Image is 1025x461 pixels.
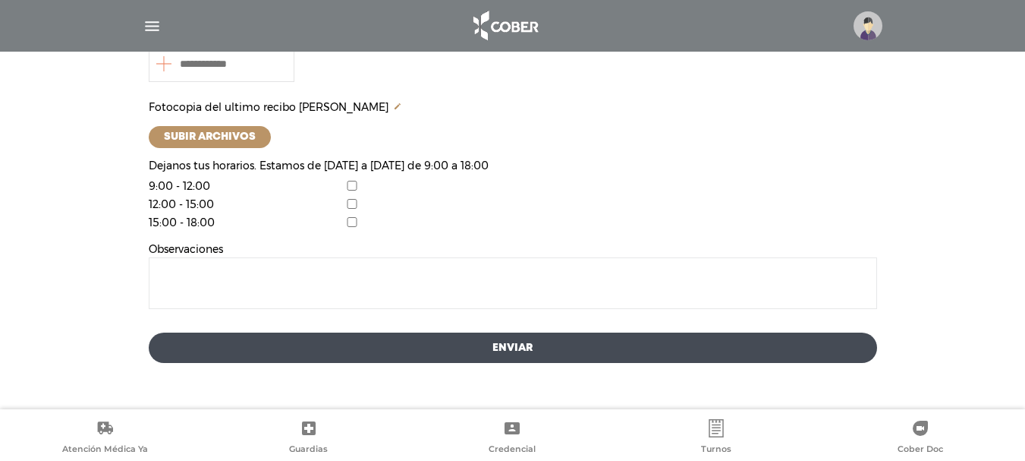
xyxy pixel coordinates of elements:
label: 15:00 - 18:00 [149,215,215,231]
span: Guardias [289,444,328,457]
a: Cober Doc [818,419,1022,458]
img: logo_cober_home-white.png [465,8,545,44]
p: Dejanos tus horarios. Estamos de [DATE] a [DATE] de 9:00 a 18:00 [149,160,877,171]
label: 12:00 - 15:00 [149,197,214,213]
span: Turnos [701,444,731,457]
span: Fotocopia del ultimo recibo [PERSON_NAME] [149,102,388,112]
img: Cober_menu-lines-white.svg [143,17,162,36]
img: profile-placeholder.svg [854,11,882,40]
a: Turnos [615,419,819,458]
label: 9:00 - 12:00 [149,181,210,191]
button: Enviar [149,333,877,363]
a: Atención Médica Ya [3,419,207,458]
p: Observaciones [149,244,877,254]
a: Credencial [410,419,615,458]
label: Subir archivos [149,126,271,148]
span: Credencial [489,444,536,457]
a: Guardias [207,419,411,458]
span: Atención Médica Ya [62,444,148,457]
span: Cober Doc [898,444,943,457]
